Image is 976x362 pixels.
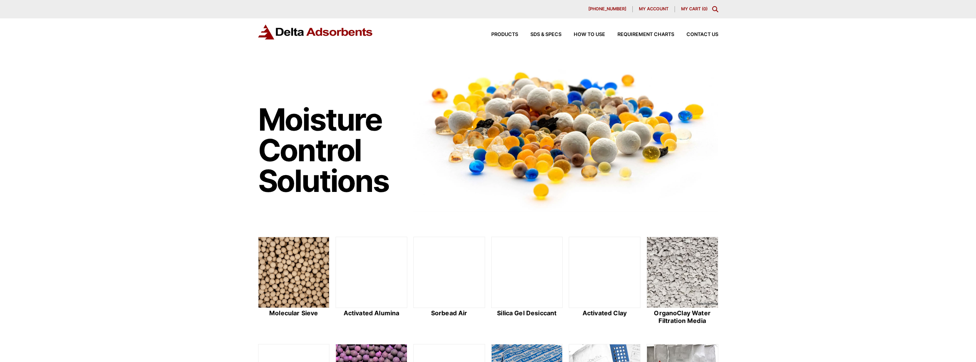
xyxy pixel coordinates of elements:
a: My account [633,6,675,12]
a: Requirement Charts [605,32,674,37]
h2: Silica Gel Desiccant [491,310,563,317]
h2: Activated Alumina [336,310,407,317]
a: How to Use [561,32,605,37]
span: [PHONE_NUMBER] [588,7,626,11]
span: SDS & SPECS [530,32,561,37]
a: Activated Clay [569,237,640,326]
h2: Molecular Sieve [258,310,330,317]
a: SDS & SPECS [518,32,561,37]
span: My account [639,7,668,11]
span: How to Use [574,32,605,37]
div: Toggle Modal Content [712,6,718,12]
a: OrganoClay Water Filtration Media [647,237,718,326]
a: Contact Us [674,32,718,37]
a: Molecular Sieve [258,237,330,326]
h2: Activated Clay [569,310,640,317]
span: Requirement Charts [617,32,674,37]
a: [PHONE_NUMBER] [582,6,633,12]
a: Activated Alumina [336,237,407,326]
a: Sorbead Air [413,237,485,326]
span: Contact Us [686,32,718,37]
a: Products [479,32,518,37]
a: My Cart (0) [681,6,708,11]
a: Silica Gel Desiccant [491,237,563,326]
h2: Sorbead Air [413,310,485,317]
img: Delta Adsorbents [258,25,373,39]
h2: OrganoClay Water Filtration Media [647,310,718,324]
img: Image [413,58,718,212]
span: 0 [703,6,706,11]
h1: Moisture Control Solutions [258,104,406,196]
span: Products [491,32,518,37]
